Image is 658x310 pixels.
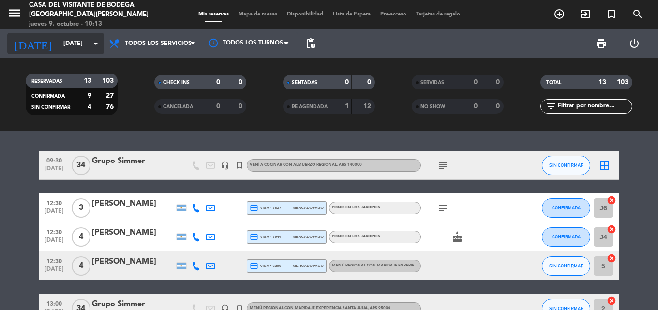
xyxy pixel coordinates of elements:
span: 3 [72,198,90,218]
div: LOG OUT [618,29,651,58]
span: Mis reservas [194,12,234,17]
input: Filtrar por nombre... [557,101,632,112]
span: [DATE] [42,208,66,219]
i: [DATE] [7,33,59,54]
button: SIN CONFIRMAR [542,256,590,276]
strong: 103 [617,79,630,86]
span: CONFIRMADA [31,94,65,99]
div: [PERSON_NAME] [92,197,174,210]
i: filter_list [545,101,557,112]
span: NO SHOW [420,104,445,109]
strong: 1 [345,103,349,110]
i: subject [437,202,449,214]
span: TOTAL [546,80,561,85]
span: 12:30 [42,255,66,266]
strong: 0 [367,79,373,86]
span: 4 [72,227,90,247]
strong: 0 [496,79,502,86]
span: , ARS 140000 [337,163,362,167]
span: 4 [72,256,90,276]
span: RESERVADAS [31,79,62,84]
span: CANCELADA [163,104,193,109]
i: credit_card [250,204,258,212]
span: Picnic en los Jardines [332,206,380,209]
i: menu [7,6,22,20]
i: add_circle_outline [553,8,565,20]
button: CONFIRMADA [542,198,590,218]
span: CHECK INS [163,80,190,85]
i: subject [437,160,449,171]
i: border_all [599,160,611,171]
strong: 27 [106,92,116,99]
span: Tarjetas de regalo [411,12,465,17]
span: visa * 6200 [250,262,281,270]
i: power_settings_new [628,38,640,49]
span: mercadopago [293,205,324,211]
i: turned_in_not [235,161,244,170]
span: RE AGENDADA [292,104,328,109]
span: Mapa de mesas [234,12,282,17]
span: visa * 7827 [250,204,281,212]
span: Picnic en los Jardines [332,235,380,238]
div: jueves 9. octubre - 10:13 [29,19,157,29]
span: SIN CONFIRMAR [549,162,583,168]
i: headset_mic [221,161,229,170]
div: Grupo Simmer [92,155,174,167]
i: exit_to_app [580,8,591,20]
strong: 4 [88,103,91,110]
strong: 13 [84,77,91,84]
span: 12:30 [42,226,66,237]
button: SIN CONFIRMAR [542,156,590,175]
strong: 0 [216,103,220,110]
strong: 103 [102,77,116,84]
strong: 9 [88,92,91,99]
i: cancel [607,296,616,306]
i: credit_card [250,262,258,270]
span: mercadopago [293,234,324,240]
span: 34 [72,156,90,175]
div: Casa del Visitante de Bodega [GEOGRAPHIC_DATA][PERSON_NAME] [29,0,157,19]
span: Vení a cocinar con Almuerzo Regional [250,163,362,167]
span: CONFIRMADA [552,205,581,210]
i: credit_card [250,233,258,241]
span: CONFIRMADA [552,234,581,239]
span: [DATE] [42,266,66,277]
i: cancel [607,224,616,234]
i: arrow_drop_down [90,38,102,49]
strong: 0 [496,103,502,110]
span: [DATE] [42,237,66,248]
span: 13:00 [42,297,66,309]
i: cake [451,231,463,243]
span: Pre-acceso [375,12,411,17]
span: Disponibilidad [282,12,328,17]
span: Lista de Espera [328,12,375,17]
i: cancel [607,195,616,205]
strong: 0 [474,79,478,86]
span: SENTADAS [292,80,317,85]
strong: 76 [106,103,116,110]
strong: 0 [216,79,220,86]
span: Todos los servicios [125,40,192,47]
div: [PERSON_NAME] [92,255,174,268]
strong: 0 [345,79,349,86]
strong: 0 [239,103,244,110]
span: SIN CONFIRMAR [31,105,70,110]
i: turned_in_not [606,8,617,20]
span: Menú Regional con maridaje Experiencia Santa Julia [250,306,390,310]
span: mercadopago [293,263,324,269]
div: [PERSON_NAME] [92,226,174,239]
strong: 0 [239,79,244,86]
strong: 13 [598,79,606,86]
i: cancel [607,253,616,263]
button: CONFIRMADA [542,227,590,247]
span: Menú Regional con maridaje Experiencia Santa Julia [332,264,450,267]
button: menu [7,6,22,24]
span: 12:30 [42,197,66,208]
span: SERVIDAS [420,80,444,85]
i: search [632,8,643,20]
span: pending_actions [305,38,316,49]
strong: 12 [363,103,373,110]
strong: 0 [474,103,478,110]
span: print [596,38,607,49]
span: [DATE] [42,165,66,177]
